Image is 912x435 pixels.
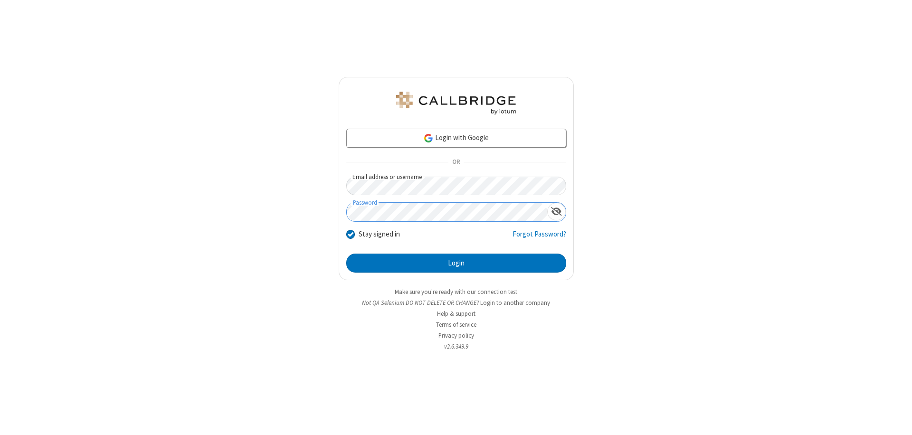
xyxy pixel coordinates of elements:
label: Stay signed in [359,229,400,240]
button: Login [346,254,566,273]
li: Not QA Selenium DO NOT DELETE OR CHANGE? [339,298,574,307]
a: Terms of service [436,321,476,329]
img: QA Selenium DO NOT DELETE OR CHANGE [394,92,518,114]
input: Email address or username [346,177,566,195]
a: Make sure you're ready with our connection test [395,288,517,296]
a: Login with Google [346,129,566,148]
a: Privacy policy [438,331,474,340]
div: Show password [547,203,566,220]
a: Forgot Password? [513,229,566,247]
a: Help & support [437,310,475,318]
input: Password [347,203,547,221]
img: google-icon.png [423,133,434,143]
li: v2.6.349.9 [339,342,574,351]
button: Login to another company [480,298,550,307]
span: OR [448,156,464,169]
